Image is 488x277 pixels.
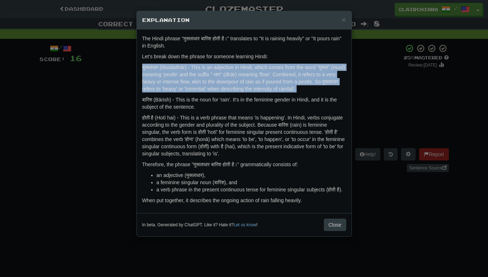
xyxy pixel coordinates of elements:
p: Let's break down the phrase for someone learning Hindi: [142,53,346,60]
h5: Explanation [142,17,346,24]
span: × [341,15,346,24]
p: मुसलाधार (Muslādhār) - This is an adjective in Hindi, which comes from the word "मुसल" (musl) mea... [142,64,346,92]
p: बारिश (Bārish) - This is the noun for 'rain'. It's in the feminine gender in Hindi, and it is the... [142,96,346,110]
p: Therefore, the phrase "मुसलाधार बारिश होती है।" grammatically consists of: [142,161,346,168]
p: The Hindi phrase "मुसलाधार बारिश होती है।" translates to "It is raining heavily" or "It pours rai... [142,35,346,49]
p: होती है (Hotī hai) - This is a verb phrase that means 'is happening'. In Hindi, verbs conjugate a... [142,114,346,157]
button: Close [324,219,346,231]
button: Close [341,16,346,23]
li: an adjective (मुसलाधार), [157,172,346,179]
small: In beta. Generated by ChatGPT. Like it? Hate it? ! [142,222,258,228]
a: Let us know [234,222,256,227]
li: a verb phrase in the present continuous tense for feminine singular subjects (होती है). [157,186,346,193]
li: a feminine singular noun (बारिश), and [157,179,346,186]
p: When put together, it describes the ongoing action of rain falling heavily. [142,197,346,204]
